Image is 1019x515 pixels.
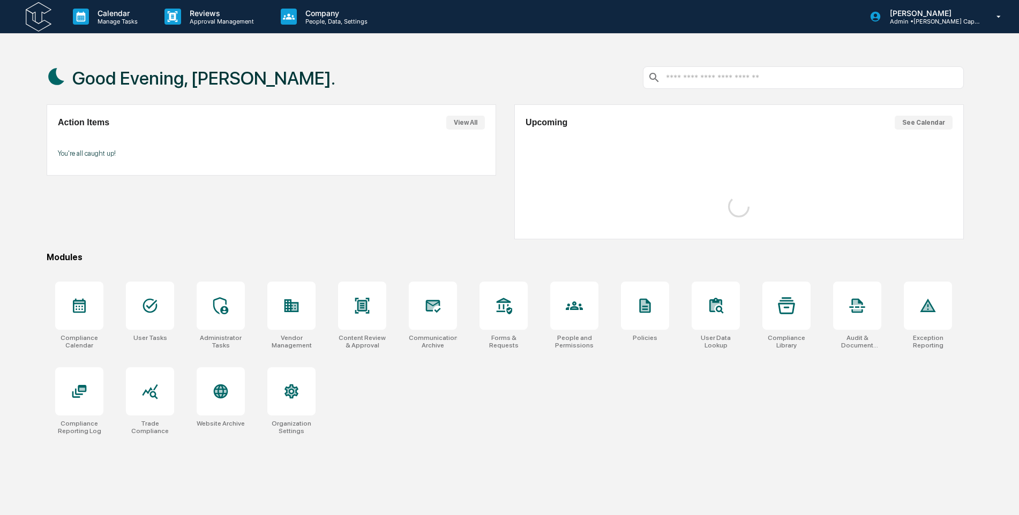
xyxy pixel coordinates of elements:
div: Administrator Tasks [197,334,245,349]
div: Policies [633,334,657,342]
div: Compliance Calendar [55,334,103,349]
div: Audit & Document Logs [833,334,881,349]
div: Compliance Reporting Log [55,420,103,435]
p: You're all caught up! [58,149,485,157]
div: Trade Compliance [126,420,174,435]
p: [PERSON_NAME] [881,9,981,18]
h2: Action Items [58,118,109,127]
p: Company [297,9,373,18]
div: Compliance Library [762,334,811,349]
div: Content Review & Approval [338,334,386,349]
p: Reviews [181,9,259,18]
p: Approval Management [181,18,259,25]
button: View All [446,116,485,130]
button: See Calendar [895,116,953,130]
h1: Good Evening, [PERSON_NAME]. [72,67,335,89]
div: User Data Lookup [692,334,740,349]
div: User Tasks [133,334,167,342]
div: Website Archive [197,420,245,427]
div: Forms & Requests [479,334,528,349]
p: People, Data, Settings [297,18,373,25]
p: Admin • [PERSON_NAME] Capital Management [881,18,981,25]
p: Calendar [89,9,143,18]
div: People and Permissions [550,334,598,349]
h2: Upcoming [526,118,567,127]
div: Vendor Management [267,334,316,349]
p: Manage Tasks [89,18,143,25]
div: Communications Archive [409,334,457,349]
div: Modules [47,252,964,262]
div: Exception Reporting [904,334,952,349]
img: logo [26,2,51,32]
div: Organization Settings [267,420,316,435]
